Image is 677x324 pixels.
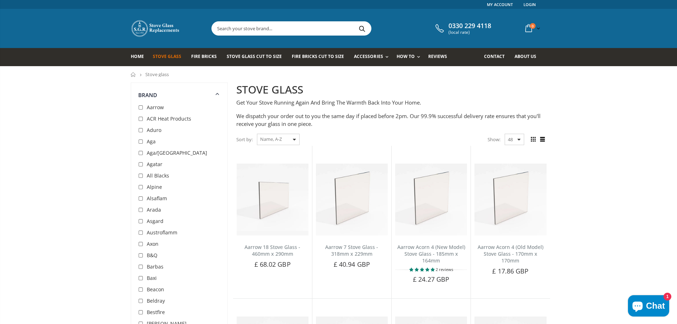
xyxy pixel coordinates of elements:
[488,134,500,145] span: Show:
[474,164,546,235] img: Aarrow Acorn 4 Old Model Stove Glass
[147,286,164,293] span: Beacon
[484,53,505,59] span: Contact
[147,161,162,168] span: Agatar
[147,297,165,304] span: Beldray
[147,275,157,281] span: Baxi
[147,138,156,145] span: Aga
[147,252,157,259] span: B&Q
[448,30,491,35] span: (local rate)
[131,48,149,66] a: Home
[436,267,453,272] span: 2 reviews
[147,263,163,270] span: Barbas
[147,104,164,111] span: Aarrow
[227,48,287,66] a: Stove Glass Cut To Size
[448,22,491,30] span: 0330 229 4118
[131,20,181,37] img: Stove Glass Replacement
[428,48,452,66] a: Reviews
[153,48,187,66] a: Stove Glass
[138,91,157,99] span: Brand
[434,22,491,35] a: 0330 229 4118 (local rate)
[492,267,528,275] span: £ 17.86 GBP
[522,21,542,35] a: 0
[354,53,383,59] span: Accessories
[413,275,449,283] span: £ 24.27 GBP
[354,48,392,66] a: Accessories
[397,53,415,59] span: How To
[334,260,370,269] span: £ 40.94 GBP
[428,53,447,59] span: Reviews
[145,71,169,78] span: Stove glass
[397,244,465,264] a: Aarrow Acorn 4 (New Model) Stove Glass - 185mm x 164mm
[227,53,282,59] span: Stove Glass Cut To Size
[131,53,144,59] span: Home
[530,23,536,29] span: 0
[147,206,161,213] span: Arada
[484,48,510,66] a: Contact
[245,244,300,257] a: Aarrow 18 Stove Glass - 460mm x 290mm
[530,136,537,143] span: Grid view
[395,164,467,235] img: Aarrow Acorn 4 New Model Stove Glass
[515,48,542,66] a: About us
[212,22,451,35] input: Search your stove brand...
[236,133,253,146] span: Sort by:
[147,115,191,122] span: ACR Heat Products
[131,72,136,77] a: Home
[147,240,158,247] span: Axon
[147,127,161,133] span: Aduro
[147,195,167,202] span: Alsaflam
[515,53,536,59] span: About us
[409,267,436,272] span: 5.00 stars
[147,149,207,156] span: Aga/[GEOGRAPHIC_DATA]
[147,229,177,236] span: Austroflamm
[147,309,165,315] span: Bestfire
[292,53,344,59] span: Fire Bricks Cut To Size
[292,48,349,66] a: Fire Bricks Cut To Size
[147,218,163,224] span: Asgard
[191,48,222,66] a: Fire Bricks
[397,48,424,66] a: How To
[147,172,169,179] span: All Blacks
[236,83,547,97] h2: STOVE GLASS
[254,260,291,269] span: £ 68.02 GBP
[147,184,162,190] span: Alpine
[191,53,217,59] span: Fire Bricks
[236,99,547,107] p: Get Your Stove Running Again And Bring The Warmth Back Into Your Home.
[539,136,547,143] span: List view
[626,295,671,318] inbox-online-store-chat: Shopify online store chat
[354,22,370,35] button: Search
[325,244,378,257] a: Aarrow 7 Stove Glass - 318mm x 229mm
[237,164,308,235] img: Aarrow 18 Stove Glass
[236,112,547,128] p: We dispatch your order out to you the same day if placed before 2pm. Our 99.9% successful deliver...
[316,164,388,235] img: Aarrow 7 Stove Glass
[153,53,181,59] span: Stove Glass
[478,244,543,264] a: Aarrow Acorn 4 (Old Model) Stove Glass - 170mm x 170mm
